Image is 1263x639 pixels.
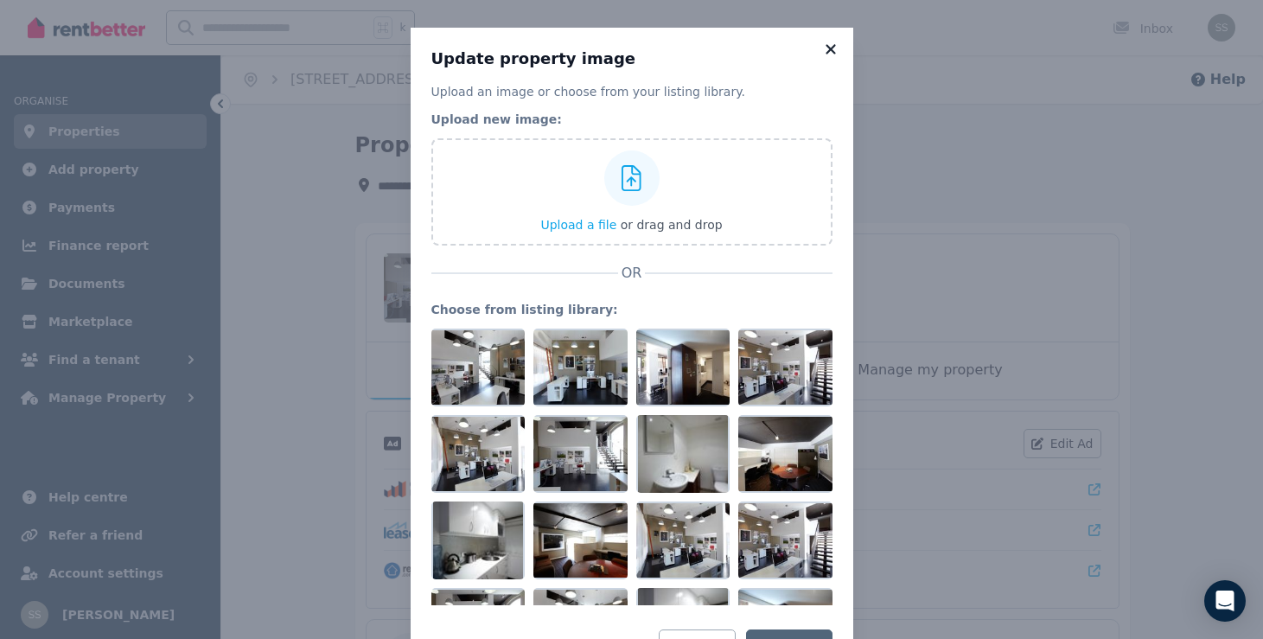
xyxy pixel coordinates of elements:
button: Upload a file or drag and drop [540,216,722,233]
p: Upload an image or choose from your listing library. [431,83,832,100]
legend: Choose from listing library: [431,301,832,318]
span: or drag and drop [621,218,723,232]
legend: Upload new image: [431,111,832,128]
span: OR [618,263,646,284]
span: Upload a file [540,218,616,232]
h3: Update property image [431,48,832,69]
div: Open Intercom Messenger [1204,580,1246,622]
